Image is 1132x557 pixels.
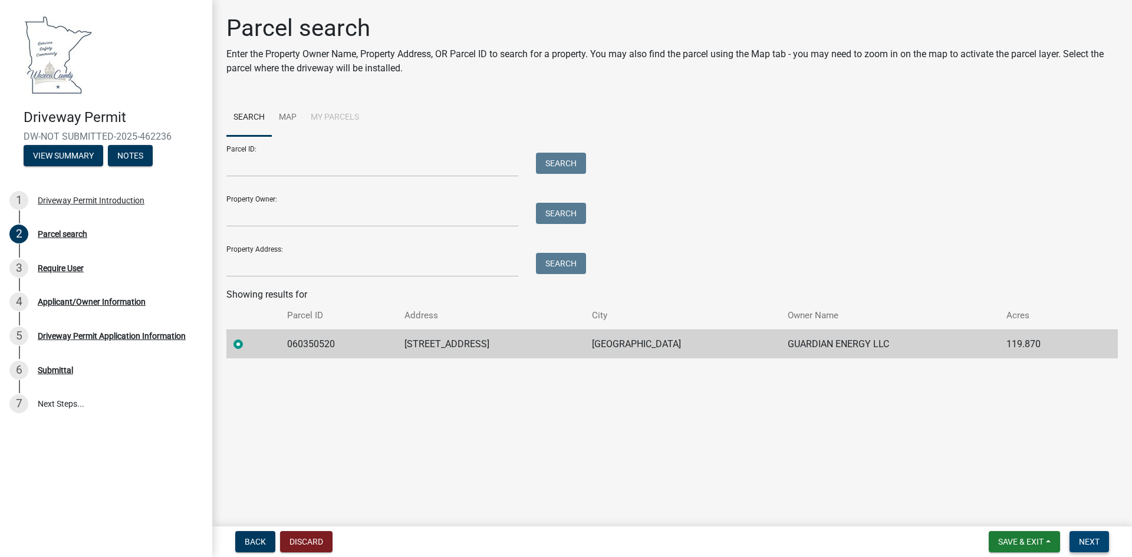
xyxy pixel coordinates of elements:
[536,153,586,174] button: Search
[272,99,304,137] a: Map
[989,531,1060,552] button: Save & Exit
[24,151,103,161] wm-modal-confirm: Summary
[585,329,781,358] td: [GEOGRAPHIC_DATA]
[226,288,1118,302] div: Showing results for
[1070,531,1109,552] button: Next
[38,196,144,205] div: Driveway Permit Introduction
[585,302,781,329] th: City
[9,327,28,345] div: 5
[38,230,87,238] div: Parcel search
[226,14,1118,42] h1: Parcel search
[9,394,28,413] div: 7
[999,302,1091,329] th: Acres
[1079,537,1100,546] span: Next
[24,109,203,126] h4: Driveway Permit
[38,366,73,374] div: Submittal
[280,302,397,329] th: Parcel ID
[108,145,153,166] button: Notes
[235,531,275,552] button: Back
[536,253,586,274] button: Search
[781,302,999,329] th: Owner Name
[24,12,93,97] img: Waseca County, Minnesota
[38,332,186,340] div: Driveway Permit Application Information
[38,298,146,306] div: Applicant/Owner Information
[245,537,266,546] span: Back
[998,537,1044,546] span: Save & Exit
[24,131,189,142] span: DW-NOT SUBMITTED-2025-462236
[280,531,333,552] button: Discard
[9,361,28,380] div: 6
[9,225,28,243] div: 2
[9,292,28,311] div: 4
[38,264,84,272] div: Require User
[108,151,153,161] wm-modal-confirm: Notes
[536,203,586,224] button: Search
[280,329,397,358] td: 060350520
[397,329,585,358] td: [STREET_ADDRESS]
[9,191,28,210] div: 1
[24,145,103,166] button: View Summary
[226,47,1118,75] p: Enter the Property Owner Name, Property Address, OR Parcel ID to search for a property. You may a...
[226,99,272,137] a: Search
[397,302,585,329] th: Address
[781,329,999,358] td: GUARDIAN ENERGY LLC
[9,259,28,278] div: 3
[999,329,1091,358] td: 119.870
